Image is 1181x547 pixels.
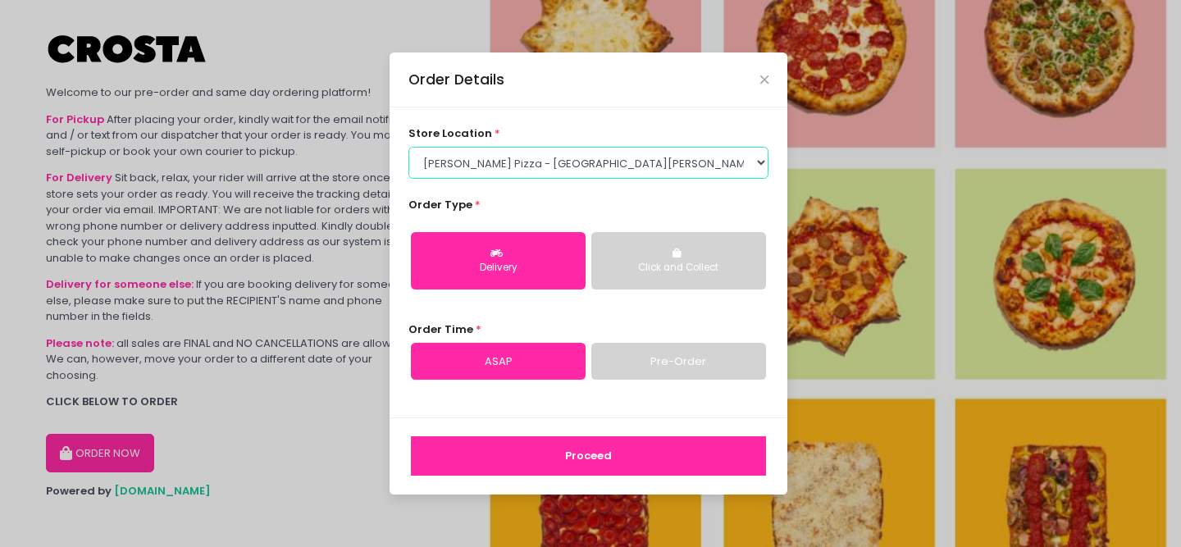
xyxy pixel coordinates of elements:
a: Pre-Order [591,343,766,381]
div: Order Details [408,69,504,90]
button: Proceed [411,436,766,476]
a: ASAP [411,343,586,381]
span: Order Type [408,197,472,212]
button: Click and Collect [591,232,766,289]
span: Order Time [408,321,473,337]
button: Delivery [411,232,586,289]
div: Click and Collect [603,261,755,276]
div: Delivery [422,261,574,276]
button: Close [760,75,768,84]
span: store location [408,125,492,141]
